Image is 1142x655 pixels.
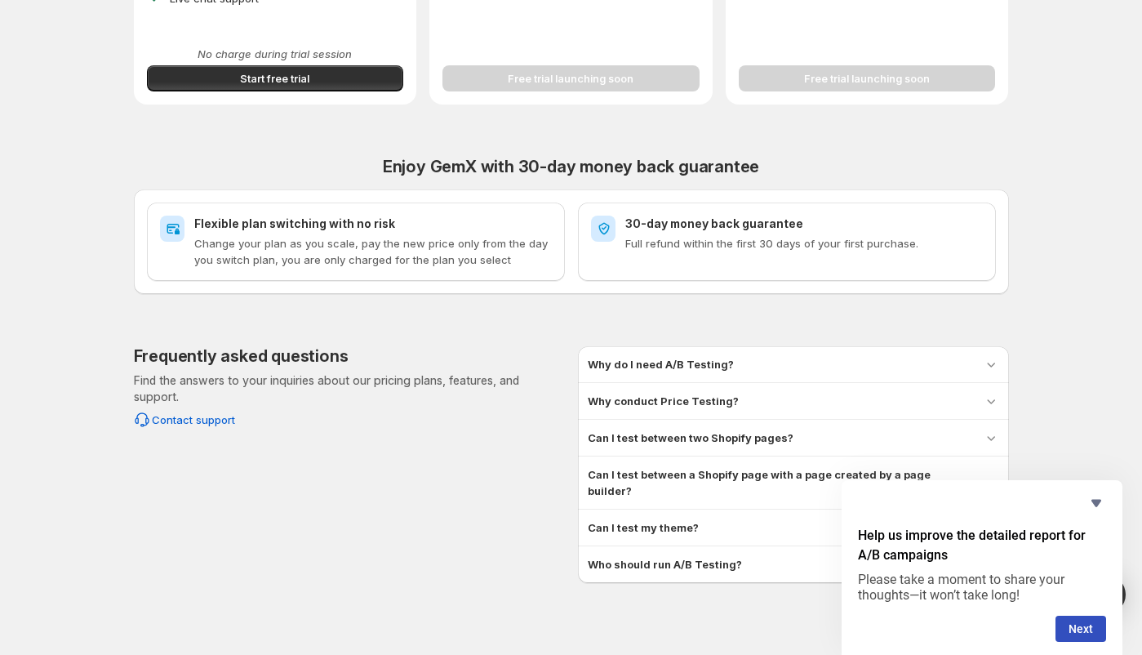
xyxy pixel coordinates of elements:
button: Start free trial [147,65,404,91]
h3: Why do I need A/B Testing? [588,356,734,372]
h3: Who should run A/B Testing? [588,556,742,573]
p: Change your plan as you scale, pay the new price only from the day you switch plan, you are only ... [194,235,552,268]
span: Start free trial [240,70,309,87]
div: Help us improve the detailed report for A/B campaigns [858,493,1106,642]
h3: Why conduct Price Testing? [588,393,739,409]
p: Full refund within the first 30 days of your first purchase. [625,235,983,252]
p: Find the answers to your inquiries about our pricing plans, features, and support. [134,372,565,405]
h2: Help us improve the detailed report for A/B campaigns [858,526,1106,565]
h2: Enjoy GemX with 30-day money back guarantee [134,157,1009,176]
p: Please take a moment to share your thoughts—it won’t take long! [858,572,1106,603]
h2: 30-day money back guarantee [625,216,983,232]
p: No charge during trial session [147,46,404,62]
h3: Can I test my theme? [588,519,699,536]
h2: Frequently asked questions [134,346,349,366]
h3: Can I test between a Shopify page with a page created by a page builder? [588,466,970,499]
span: Contact support [152,412,235,428]
h2: Flexible plan switching with no risk [194,216,552,232]
button: Hide survey [1086,493,1106,513]
button: Contact support [124,407,245,433]
h3: Can I test between two Shopify pages? [588,430,793,446]
button: Next question [1055,616,1106,642]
